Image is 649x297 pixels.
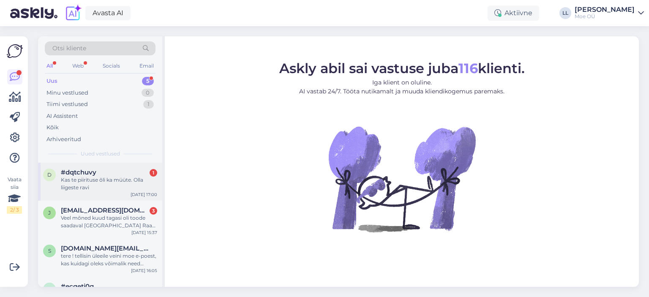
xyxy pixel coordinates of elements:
div: Uus [46,77,57,85]
div: Socials [101,60,122,71]
div: Kõik [46,123,59,132]
div: 2 / 3 [7,206,22,214]
div: Web [71,60,85,71]
div: [DATE] 16:05 [131,267,157,274]
div: 1 [150,169,157,177]
div: Aktiivne [488,5,539,21]
div: Veel mõned kuud tagasi oli toode saadaval [GEOGRAPHIC_DATA] Raadi Selveris, kuid [PERSON_NAME] po... [61,214,157,229]
div: Tiimi vestlused [46,100,88,109]
span: Otsi kliente [52,44,86,53]
div: AI Assistent [46,112,78,120]
div: Moe OÜ [575,13,635,20]
p: Iga klient on oluline. AI vastab 24/7. Tööta nutikamalt ja muuda kliendikogemus paremaks. [279,78,525,96]
a: [PERSON_NAME]Moe OÜ [575,6,644,20]
span: j [48,210,51,216]
div: 0 [142,89,154,97]
a: Avasta AI [85,6,131,20]
div: tere ! tellisin üleeile veini moe e-poest, kas kuidagi oleks võimalik need [PERSON_NAME] saada? [61,252,157,267]
div: Minu vestlused [46,89,88,97]
span: s.aasma.sa@gmail.com [61,245,149,252]
img: explore-ai [64,4,82,22]
div: LL [559,7,571,19]
img: Askly Logo [7,43,23,59]
span: Askly abil sai vastuse juba klienti. [279,60,525,76]
div: 5 [142,77,154,85]
div: [DATE] 17:00 [131,191,157,198]
span: #dqtchuvy [61,169,96,176]
div: [DATE] 15:37 [131,229,157,236]
img: No Chat active [326,103,478,255]
span: e [48,286,51,292]
div: Arhiveeritud [46,135,81,144]
div: Email [138,60,155,71]
span: #ecqetj0g [61,283,94,290]
span: Uued vestlused [81,150,120,158]
b: 116 [458,60,478,76]
div: [PERSON_NAME] [575,6,635,13]
div: Vaata siia [7,176,22,214]
div: All [45,60,55,71]
div: Kas te piirituse õli ka müüte. Olla liigeste ravi [61,176,157,191]
span: jargo.pytsep@gmail.com [61,207,149,214]
div: 3 [150,207,157,215]
span: d [47,172,52,178]
span: s [48,248,51,254]
div: 1 [143,100,154,109]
